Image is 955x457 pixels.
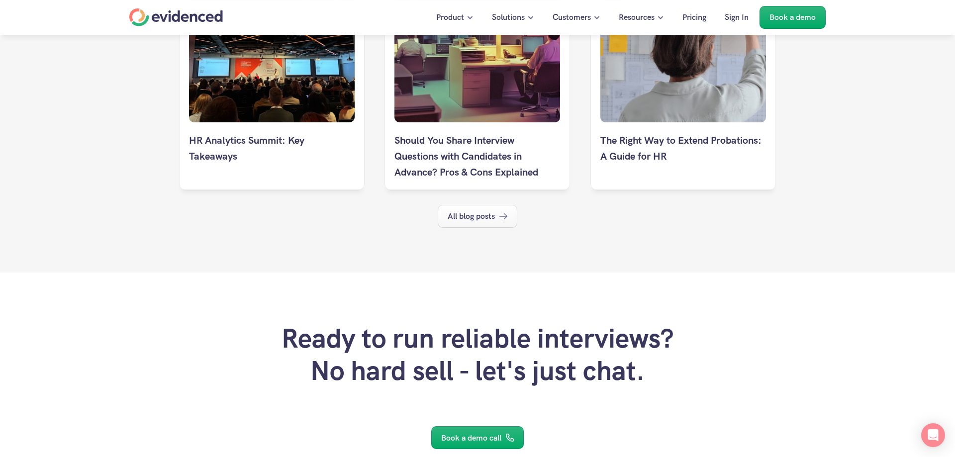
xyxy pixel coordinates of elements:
[129,8,223,26] a: Home
[921,423,945,447] div: Open Intercom Messenger
[431,426,524,449] a: Book a demo call
[274,322,681,387] h2: Ready to run reliable interviews?No hard sell - let's just chat.
[492,11,525,24] p: Solutions
[394,132,560,180] p: Should You Share Interview Questions with Candidates in Advance? Pros & Cons Explained
[760,6,826,29] a: Book a demo
[441,432,501,445] p: Book a demo call
[436,11,464,24] p: Product
[717,6,756,29] a: Sign In
[725,11,749,24] p: Sign In
[600,132,766,164] p: The Right Way to Extend Probations: A Guide for HR
[682,11,706,24] p: Pricing
[769,11,816,24] p: Book a demo
[619,11,655,24] p: Resources
[675,6,714,29] a: Pricing
[448,210,495,223] p: All blog posts
[438,205,517,228] a: All blog posts
[189,132,355,164] p: HR Analytics Summit: Key Takeaways
[553,11,591,24] p: Customers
